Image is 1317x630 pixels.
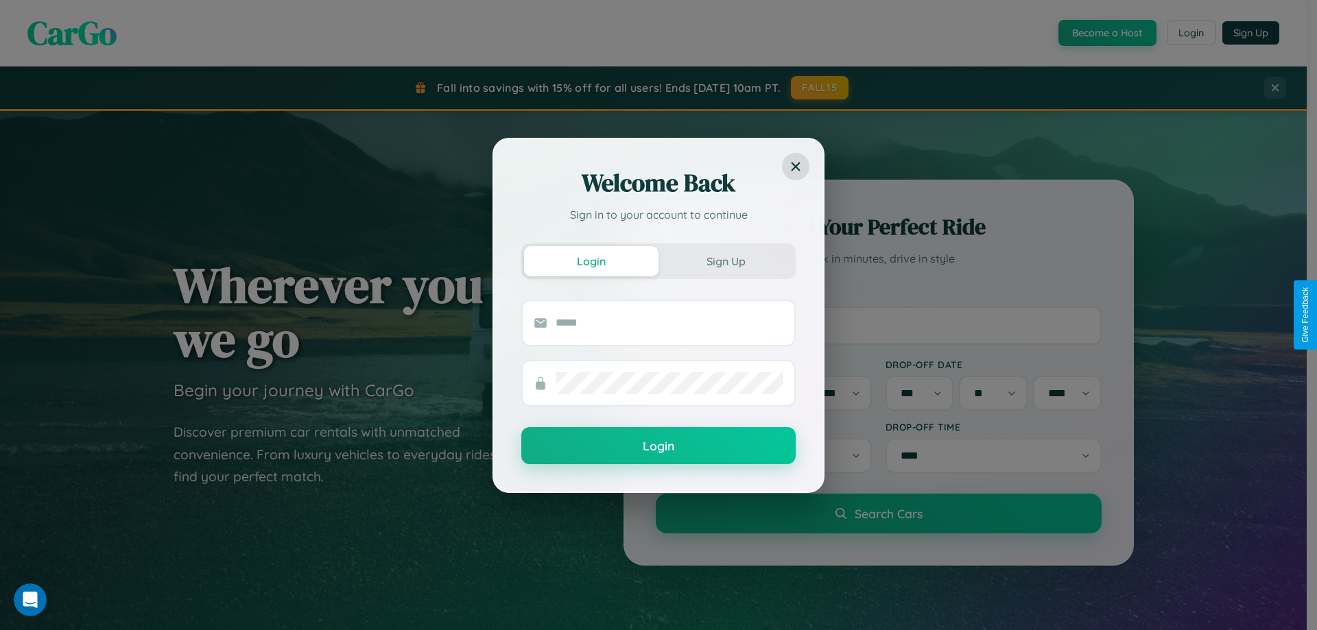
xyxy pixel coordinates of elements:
[14,583,47,616] iframe: Intercom live chat
[521,427,796,464] button: Login
[521,206,796,223] p: Sign in to your account to continue
[524,246,658,276] button: Login
[521,167,796,199] h2: Welcome Back
[1301,287,1310,343] div: Give Feedback
[658,246,793,276] button: Sign Up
